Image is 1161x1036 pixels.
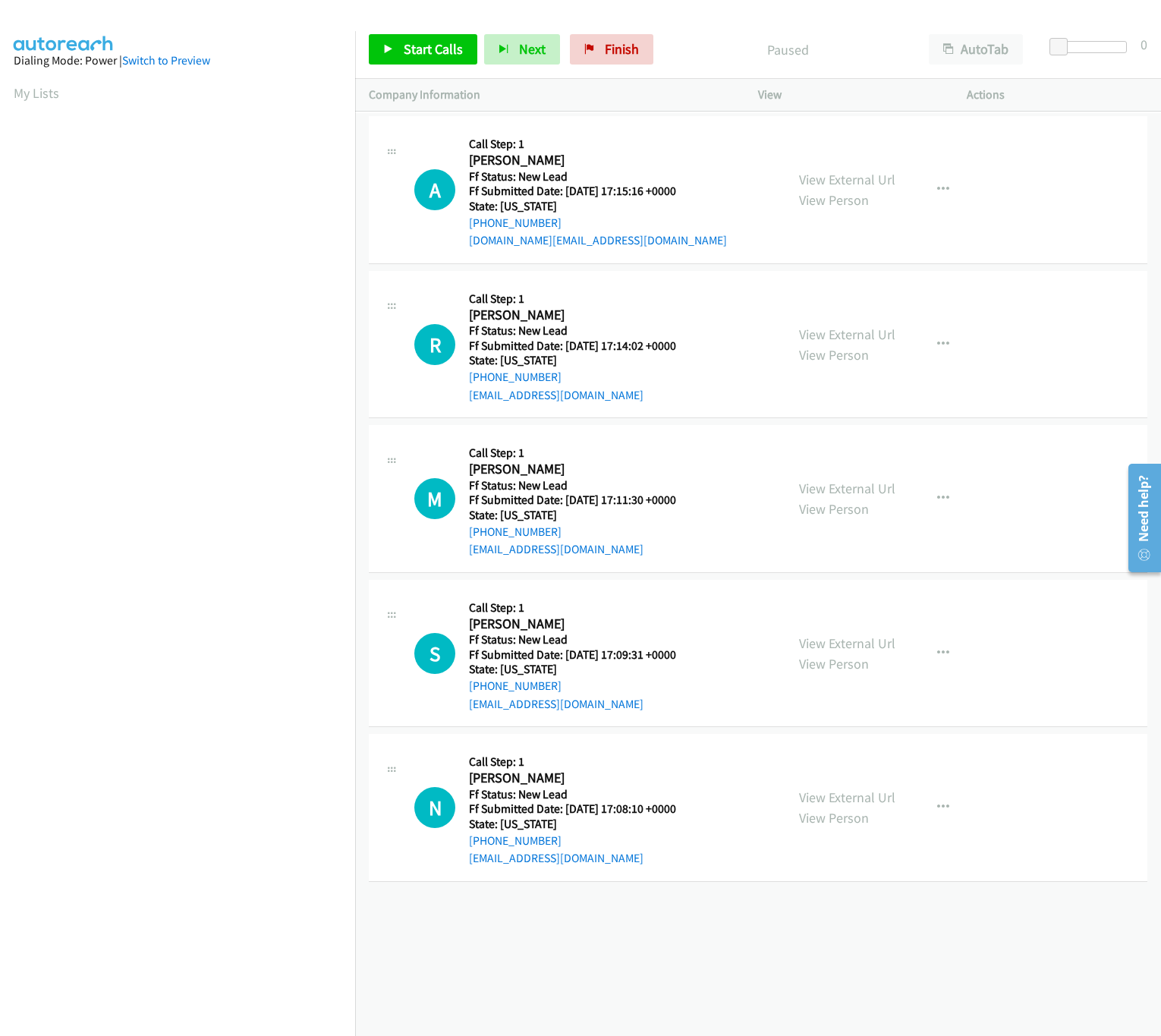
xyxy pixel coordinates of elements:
[469,137,727,152] h5: Call Step: 1
[469,446,695,461] h5: Call Step: 1
[469,353,695,368] h5: State: [US_STATE]
[570,34,653,65] a: Finish
[758,86,939,104] p: View
[469,508,695,523] h5: State: [US_STATE]
[967,86,1148,104] p: Actions
[414,169,455,210] div: The call is yet to be attempted
[469,697,643,711] a: [EMAIL_ADDRESS][DOMAIN_NAME]
[469,493,695,508] h5: Ff Submitted Date: [DATE] 17:11:30 +0000
[799,500,869,518] a: View Person
[469,851,643,865] a: [EMAIL_ADDRESS][DOMAIN_NAME]
[469,662,695,677] h5: State: [US_STATE]
[1057,41,1127,53] div: Delay between calls (in seconds)
[799,326,895,343] a: View External Url
[929,34,1023,65] button: AutoTab
[469,370,562,384] a: [PHONE_NUMBER]
[414,478,455,519] h1: M
[469,152,695,169] h2: [PERSON_NAME]
[469,478,695,493] h5: Ff Status: New Lead
[799,635,895,652] a: View External Url
[469,461,695,478] h2: [PERSON_NAME]
[469,632,695,647] h5: Ff Status: New Lead
[469,233,727,247] a: [DOMAIN_NAME][EMAIL_ADDRESS][DOMAIN_NAME]
[469,323,695,339] h5: Ff Status: New Lead
[414,324,455,365] h1: R
[1118,458,1161,578] iframe: Resource Center
[414,787,455,828] div: The call is yet to be attempted
[469,647,695,663] h5: Ff Submitted Date: [DATE] 17:09:31 +0000
[469,307,695,324] h2: [PERSON_NAME]
[1141,34,1147,55] div: 0
[404,40,463,58] span: Start Calls
[469,169,727,184] h5: Ff Status: New Lead
[799,655,869,672] a: View Person
[14,52,341,70] div: Dialing Mode: Power |
[469,184,727,199] h5: Ff Submitted Date: [DATE] 17:15:16 +0000
[799,191,869,209] a: View Person
[469,542,643,556] a: [EMAIL_ADDRESS][DOMAIN_NAME]
[414,787,455,828] h1: N
[799,809,869,827] a: View Person
[14,84,59,102] a: My Lists
[469,754,695,770] h5: Call Step: 1
[469,291,695,307] h5: Call Step: 1
[469,770,695,787] h2: [PERSON_NAME]
[469,679,562,693] a: [PHONE_NUMBER]
[469,787,695,802] h5: Ff Status: New Lead
[469,801,695,817] h5: Ff Submitted Date: [DATE] 17:08:10 +0000
[469,524,562,539] a: [PHONE_NUMBER]
[605,40,639,58] span: Finish
[469,199,727,214] h5: State: [US_STATE]
[414,169,455,210] h1: A
[519,40,546,58] span: Next
[369,86,731,104] p: Company Information
[469,817,695,832] h5: State: [US_STATE]
[469,600,695,616] h5: Call Step: 1
[469,216,562,230] a: [PHONE_NUMBER]
[414,633,455,674] h1: S
[122,53,210,68] a: Switch to Preview
[414,633,455,674] div: The call is yet to be attempted
[414,478,455,519] div: The call is yet to be attempted
[469,339,695,354] h5: Ff Submitted Date: [DATE] 17:14:02 +0000
[799,346,869,364] a: View Person
[369,34,477,65] a: Start Calls
[799,480,895,497] a: View External Url
[799,789,895,806] a: View External Url
[469,833,562,848] a: [PHONE_NUMBER]
[414,324,455,365] div: The call is yet to be attempted
[674,39,901,60] p: Paused
[799,171,895,188] a: View External Url
[469,388,643,402] a: [EMAIL_ADDRESS][DOMAIN_NAME]
[469,616,695,633] h2: [PERSON_NAME]
[14,117,355,838] iframe: Dialpad
[484,34,560,65] button: Next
